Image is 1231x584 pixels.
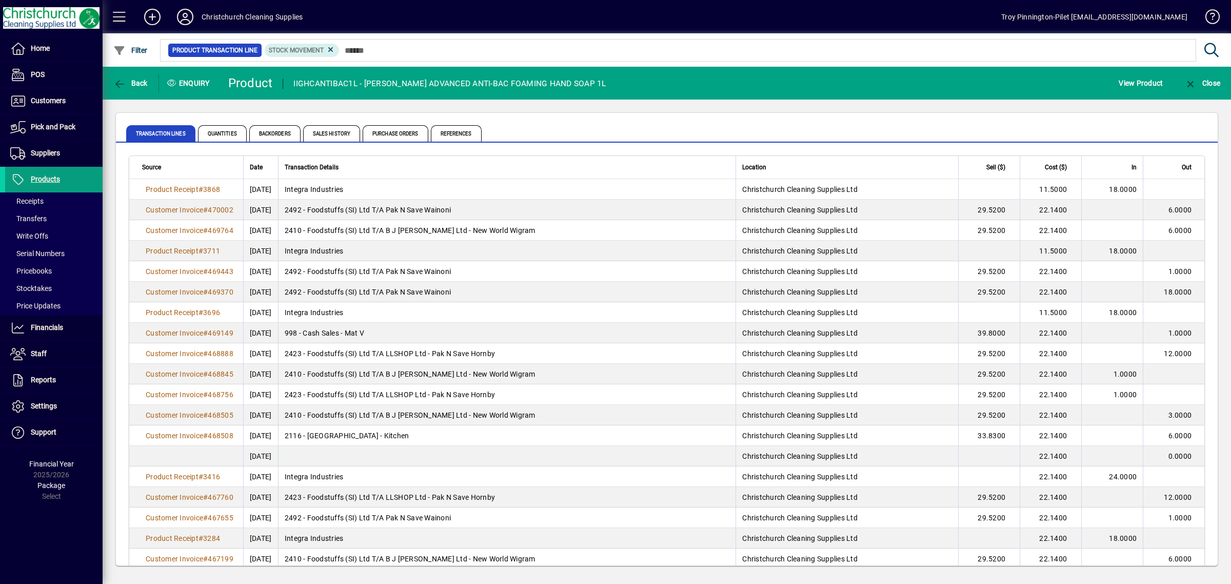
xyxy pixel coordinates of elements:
[103,74,159,92] app-page-header-button: Back
[146,329,203,337] span: Customer Invoice
[1168,267,1192,276] span: 1.0000
[208,391,233,399] span: 468756
[278,220,736,241] td: 2410 - Foodstuffs (SI) Ltd T/A B J [PERSON_NAME] Ltd - New World Wigram
[1020,282,1081,302] td: 22.1400
[1168,555,1192,563] span: 6.0000
[142,430,237,441] a: Customer Invoice#468508
[10,215,47,223] span: Transfers
[1020,343,1081,364] td: 22.1400
[278,241,736,261] td: Integra Industries
[142,184,224,195] a: Product Receipt#3868
[142,389,237,400] a: Customer Invoice#468756
[958,343,1020,364] td: 29.5200
[1198,2,1218,35] a: Knowledge Base
[146,391,203,399] span: Customer Invoice
[5,114,103,140] a: Pick and Pack
[285,162,339,173] span: Transaction Details
[31,376,56,384] span: Reports
[169,8,202,26] button: Profile
[208,514,233,522] span: 467655
[1045,162,1067,173] span: Cost ($)
[958,220,1020,241] td: 29.5200
[1164,493,1192,501] span: 12.0000
[142,492,237,503] a: Customer Invoice#467760
[1109,534,1137,542] span: 18.0000
[1168,206,1192,214] span: 6.0000
[142,368,237,380] a: Customer Invoice#468845
[5,341,103,367] a: Staff
[243,200,278,220] td: [DATE]
[203,534,220,542] span: 3284
[5,394,103,419] a: Settings
[1168,329,1192,337] span: 1.0000
[203,514,208,522] span: #
[198,247,203,255] span: #
[146,534,198,542] span: Product Receipt
[243,364,278,384] td: [DATE]
[203,288,208,296] span: #
[250,162,272,173] div: Date
[958,200,1020,220] td: 29.5200
[269,47,324,54] span: Stock movement
[278,200,736,220] td: 2492 - Foodstuffs (SI) Ltd T/A Pak N Save Wainoni
[278,261,736,282] td: 2492 - Foodstuffs (SI) Ltd T/A Pak N Save Wainoni
[278,405,736,425] td: 2410 - Foodstuffs (SI) Ltd T/A B J [PERSON_NAME] Ltd - New World Wigram
[198,125,247,142] span: Quantities
[278,179,736,200] td: Integra Industries
[31,175,60,183] span: Products
[1182,162,1192,173] span: Out
[293,75,606,92] div: IIGHCANTIBAC1L - [PERSON_NAME] ADVANCED ANTI-BAC FOAMING HAND SOAP 1L
[208,349,233,358] span: 468888
[1109,247,1137,255] span: 18.0000
[10,284,52,293] span: Stocktakes
[208,432,233,440] span: 468508
[10,267,52,275] span: Pricebooks
[203,226,208,235] span: #
[208,206,233,214] span: 470002
[742,534,858,542] span: Christchurch Cleaning Supplies Ltd
[1020,466,1081,487] td: 22.1400
[742,185,858,193] span: Christchurch Cleaning Supplies Ltd
[142,266,237,277] a: Customer Invoice#469443
[203,349,208,358] span: #
[742,349,858,358] span: Christchurch Cleaning Supplies Ltd
[146,308,198,317] span: Product Receipt
[742,514,858,522] span: Christchurch Cleaning Supplies Ltd
[243,261,278,282] td: [DATE]
[278,384,736,405] td: 2423 - Foodstuffs (SI) Ltd T/A LLSHOP Ltd - Pak N Save Hornby
[1168,226,1192,235] span: 6.0000
[10,302,61,310] span: Price Updates
[243,220,278,241] td: [DATE]
[142,162,161,173] span: Source
[742,555,858,563] span: Christchurch Cleaning Supplies Ltd
[146,370,203,378] span: Customer Invoice
[146,349,203,358] span: Customer Invoice
[5,245,103,262] a: Serial Numbers
[31,44,50,52] span: Home
[142,512,237,523] a: Customer Invoice#467655
[1020,220,1081,241] td: 22.1400
[146,206,203,214] span: Customer Invoice
[146,247,198,255] span: Product Receipt
[742,308,858,317] span: Christchurch Cleaning Supplies Ltd
[31,96,66,105] span: Customers
[243,425,278,446] td: [DATE]
[1020,384,1081,405] td: 22.1400
[958,425,1020,446] td: 33.8300
[742,162,952,173] div: Location
[1182,74,1223,92] button: Close
[208,411,233,419] span: 468505
[243,323,278,343] td: [DATE]
[228,75,273,91] div: Product
[208,555,233,563] span: 467199
[1020,323,1081,343] td: 22.1400
[208,493,233,501] span: 467760
[29,460,74,468] span: Financial Year
[278,282,736,302] td: 2492 - Foodstuffs (SI) Ltd T/A Pak N Save Wainoni
[742,206,858,214] span: Christchurch Cleaning Supplies Ltd
[5,227,103,245] a: Write Offs
[37,481,65,490] span: Package
[1109,308,1137,317] span: 18.0000
[31,402,57,410] span: Settings
[5,62,103,88] a: POS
